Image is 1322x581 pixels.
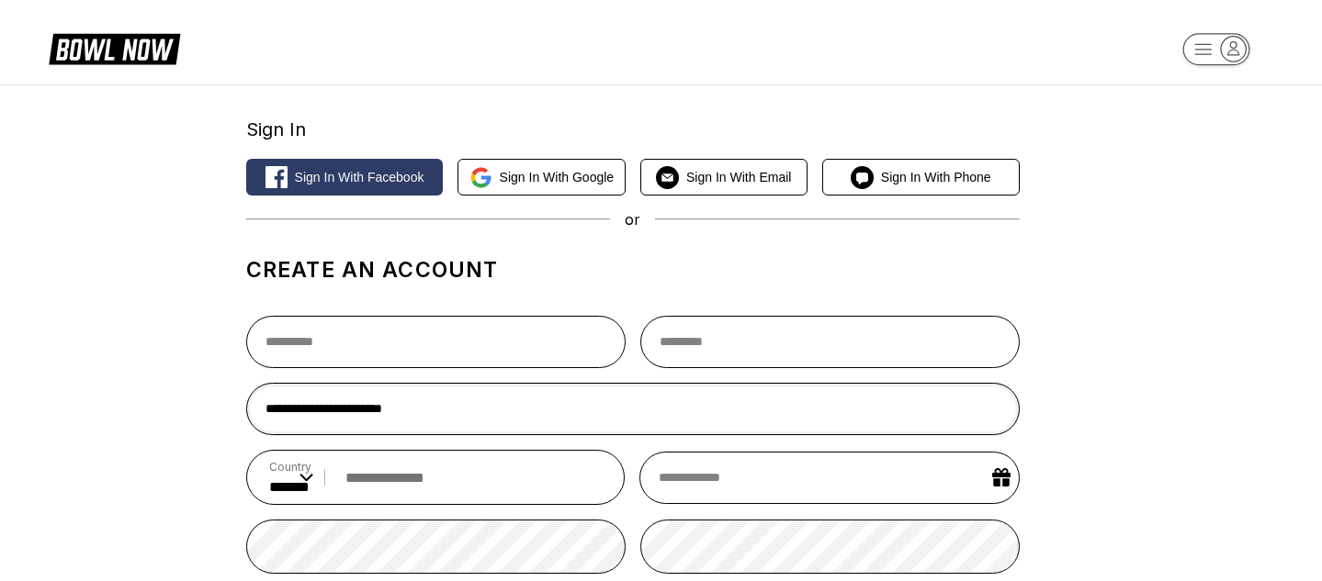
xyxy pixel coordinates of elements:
[246,257,1020,283] h1: Create an account
[269,460,313,474] label: Country
[640,159,808,196] button: Sign in with Email
[246,118,1020,140] div: Sign In
[295,170,424,184] span: Sign in with Facebook
[822,159,1020,196] button: Sign in with Phone
[458,159,625,196] button: Sign in with Google
[246,159,443,196] button: Sign in with Facebook
[246,210,1020,229] div: or
[500,170,615,184] span: Sign in with Google
[686,170,791,184] span: Sign in with Email
[881,170,991,184] span: Sign in with Phone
